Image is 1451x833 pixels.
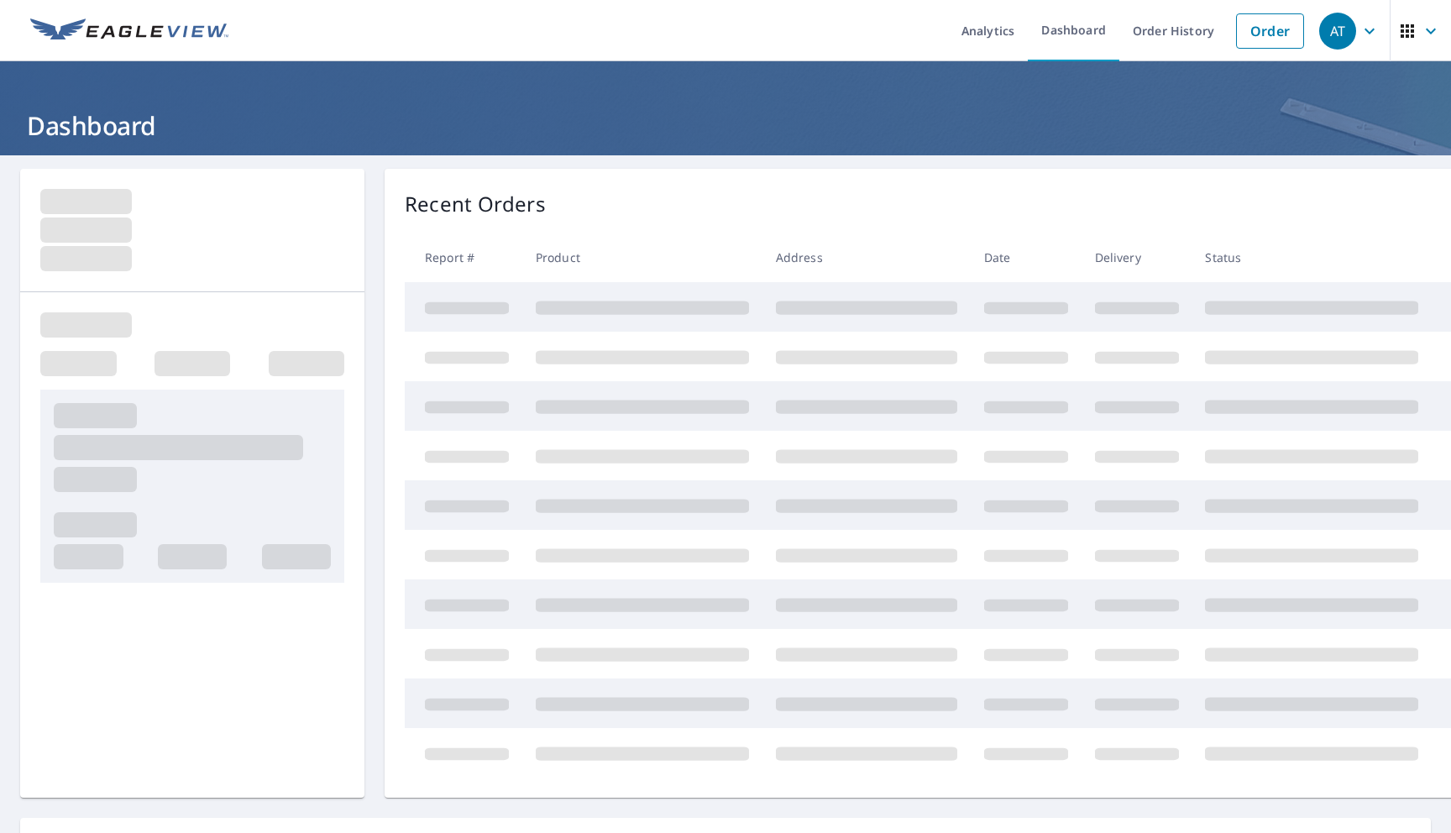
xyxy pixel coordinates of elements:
[1236,13,1304,49] a: Order
[1082,233,1192,282] th: Delivery
[1319,13,1356,50] div: AT
[405,233,522,282] th: Report #
[20,108,1431,143] h1: Dashboard
[1192,233,1432,282] th: Status
[971,233,1082,282] th: Date
[405,189,546,219] p: Recent Orders
[762,233,971,282] th: Address
[30,18,228,44] img: EV Logo
[522,233,762,282] th: Product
